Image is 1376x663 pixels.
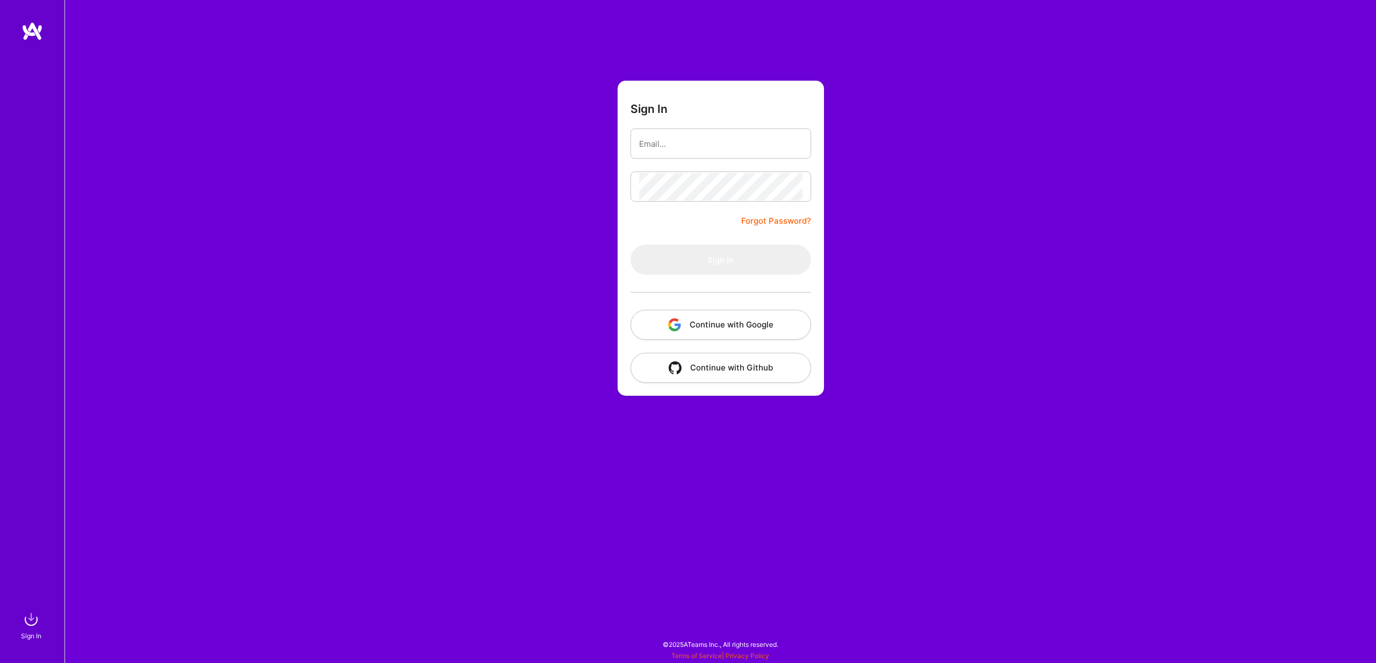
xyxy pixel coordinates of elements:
[21,22,43,41] img: logo
[671,652,722,660] a: Terms of Service
[630,102,668,116] h3: Sign In
[23,609,42,641] a: sign inSign In
[20,609,42,630] img: sign in
[639,130,802,158] input: Email...
[671,652,769,660] span: |
[630,245,811,275] button: Sign In
[741,215,811,227] a: Forgot Password?
[630,353,811,383] button: Continue with Github
[668,318,681,331] img: icon
[726,652,769,660] a: Privacy Policy
[64,631,1376,658] div: © 2025 ATeams Inc., All rights reserved.
[21,630,41,641] div: Sign In
[630,310,811,340] button: Continue with Google
[669,361,682,374] img: icon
